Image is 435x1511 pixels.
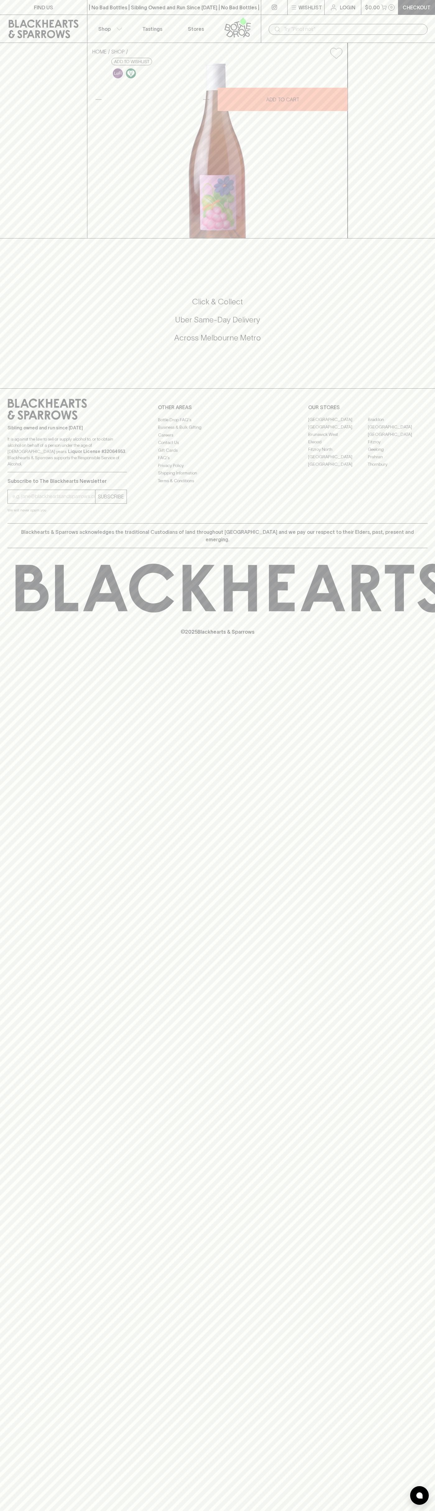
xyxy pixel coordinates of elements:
p: ADD TO CART [266,96,299,103]
a: [GEOGRAPHIC_DATA] [368,423,428,431]
h5: Uber Same-Day Delivery [7,315,428,325]
a: Braddon [368,416,428,423]
p: Shop [98,25,111,33]
a: Geelong [368,446,428,453]
p: Sibling owned and run since [DATE] [7,425,127,431]
strong: Liquor License #32064953 [68,449,125,454]
a: Bottle Drop FAQ's [158,416,277,423]
p: SUBSCRIBE [98,493,124,500]
a: Prahran [368,453,428,461]
a: [GEOGRAPHIC_DATA] [308,461,368,468]
a: Privacy Policy [158,462,277,469]
a: Business & Bulk Gifting [158,424,277,431]
img: Vegan [126,68,136,78]
p: $0.00 [365,4,380,11]
a: Fitzroy North [308,446,368,453]
a: Some may call it natural, others minimum intervention, either way, it’s hands off & maybe even a ... [111,67,124,80]
p: Subscribe to The Blackhearts Newsletter [7,477,127,485]
p: OTHER AREAS [158,404,277,411]
a: Brunswick West [308,431,368,438]
button: Shop [87,15,131,43]
a: Contact Us [158,439,277,446]
button: SUBSCRIBE [95,490,127,503]
p: Tastings [142,25,162,33]
a: HOME [92,49,107,54]
a: SHOP [111,49,125,54]
a: Gift Cards [158,446,277,454]
p: FIND US [34,4,53,11]
input: e.g. jane@blackheartsandsparrows.com.au [12,492,95,501]
p: Wishlist [298,4,322,11]
a: [GEOGRAPHIC_DATA] [308,453,368,461]
p: 0 [390,6,393,9]
a: Fitzroy [368,438,428,446]
img: bubble-icon [416,1492,423,1499]
button: Add to wishlist [111,58,152,65]
a: [GEOGRAPHIC_DATA] [368,431,428,438]
img: 41181.png [87,64,347,238]
a: Thornbury [368,461,428,468]
a: [GEOGRAPHIC_DATA] [308,416,368,423]
a: FAQ's [158,454,277,462]
a: Tastings [131,15,174,43]
input: Try "Pinot noir" [284,24,423,34]
a: Terms & Conditions [158,477,277,484]
h5: Click & Collect [7,297,428,307]
p: Blackhearts & Sparrows acknowledges the traditional Custodians of land throughout [GEOGRAPHIC_DAT... [12,528,423,543]
a: [GEOGRAPHIC_DATA] [308,423,368,431]
h5: Across Melbourne Metro [7,333,428,343]
a: Elwood [308,438,368,446]
p: Login [340,4,355,11]
button: ADD TO CART [218,88,348,111]
p: Checkout [403,4,431,11]
a: Careers [158,431,277,439]
a: Stores [174,15,218,43]
div: Call to action block [7,272,428,376]
img: Lo-Fi [113,68,123,78]
p: We will never spam you [7,507,127,513]
p: Stores [188,25,204,33]
button: Add to wishlist [328,45,345,61]
p: It is against the law to sell or supply alcohol to, or to obtain alcohol on behalf of a person un... [7,436,127,467]
a: Shipping Information [158,469,277,477]
p: OUR STORES [308,404,428,411]
a: Made without the use of any animal products. [124,67,137,80]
